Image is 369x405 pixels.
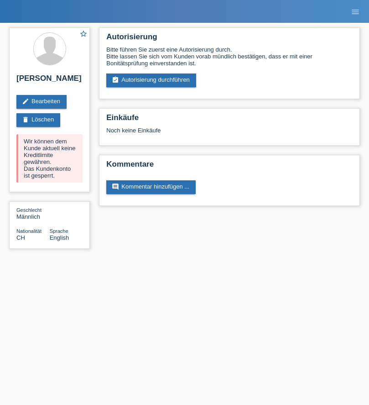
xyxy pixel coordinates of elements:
h2: Autorisierung [106,32,353,46]
a: commentKommentar hinzufügen ... [106,180,196,194]
div: Noch keine Einkäufe [106,127,353,141]
h2: Kommentare [106,160,353,174]
a: star_border [79,30,88,39]
i: comment [112,183,119,190]
h2: [PERSON_NAME] [16,74,83,88]
i: edit [22,98,29,105]
span: Geschlecht [16,207,42,213]
i: assignment_turned_in [112,76,119,84]
i: star_border [79,30,88,38]
span: Nationalität [16,228,42,234]
a: deleteLöschen [16,113,60,127]
a: editBearbeiten [16,95,67,109]
a: assignment_turned_inAutorisierung durchführen [106,74,196,87]
span: Schweiz [16,234,25,241]
span: Sprache [50,228,68,234]
div: Bitte führen Sie zuerst eine Autorisierung durch. Bitte lassen Sie sich vom Kunden vorab mündlich... [106,46,353,67]
i: menu [351,7,360,16]
a: menu [346,9,364,14]
h2: Einkäufe [106,113,353,127]
div: Wir können dem Kunde aktuell keine Kreditlimite gewähren. Das Kundenkonto ist gesperrt. [16,134,83,183]
div: Männlich [16,206,50,220]
span: English [50,234,69,241]
i: delete [22,116,29,123]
